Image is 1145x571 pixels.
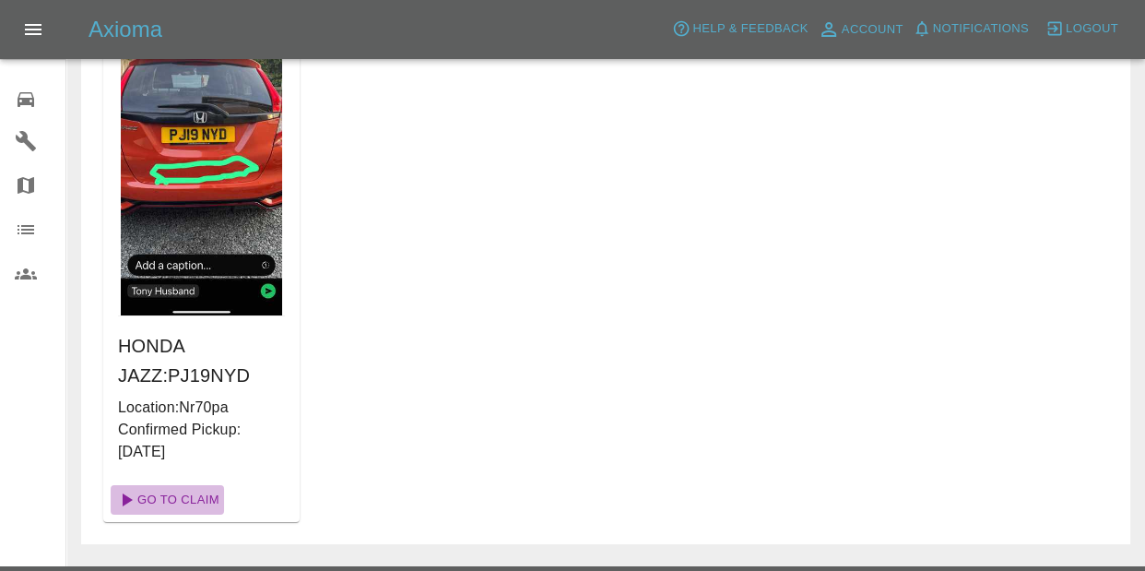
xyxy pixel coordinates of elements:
[1066,18,1118,40] span: Logout
[1041,15,1123,43] button: Logout
[111,485,224,515] a: Go To Claim
[118,397,285,419] p: Location: Nr70pa
[813,15,908,44] a: Account
[118,419,285,463] p: Confirmed Pickup: [DATE]
[667,15,812,43] button: Help & Feedback
[11,7,55,52] button: Open drawer
[842,19,903,41] span: Account
[908,15,1033,43] button: Notifications
[118,331,285,390] h6: HONDA JAZZ : PJ19NYD
[89,15,162,44] h5: Axioma
[692,18,808,40] span: Help & Feedback
[933,18,1029,40] span: Notifications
